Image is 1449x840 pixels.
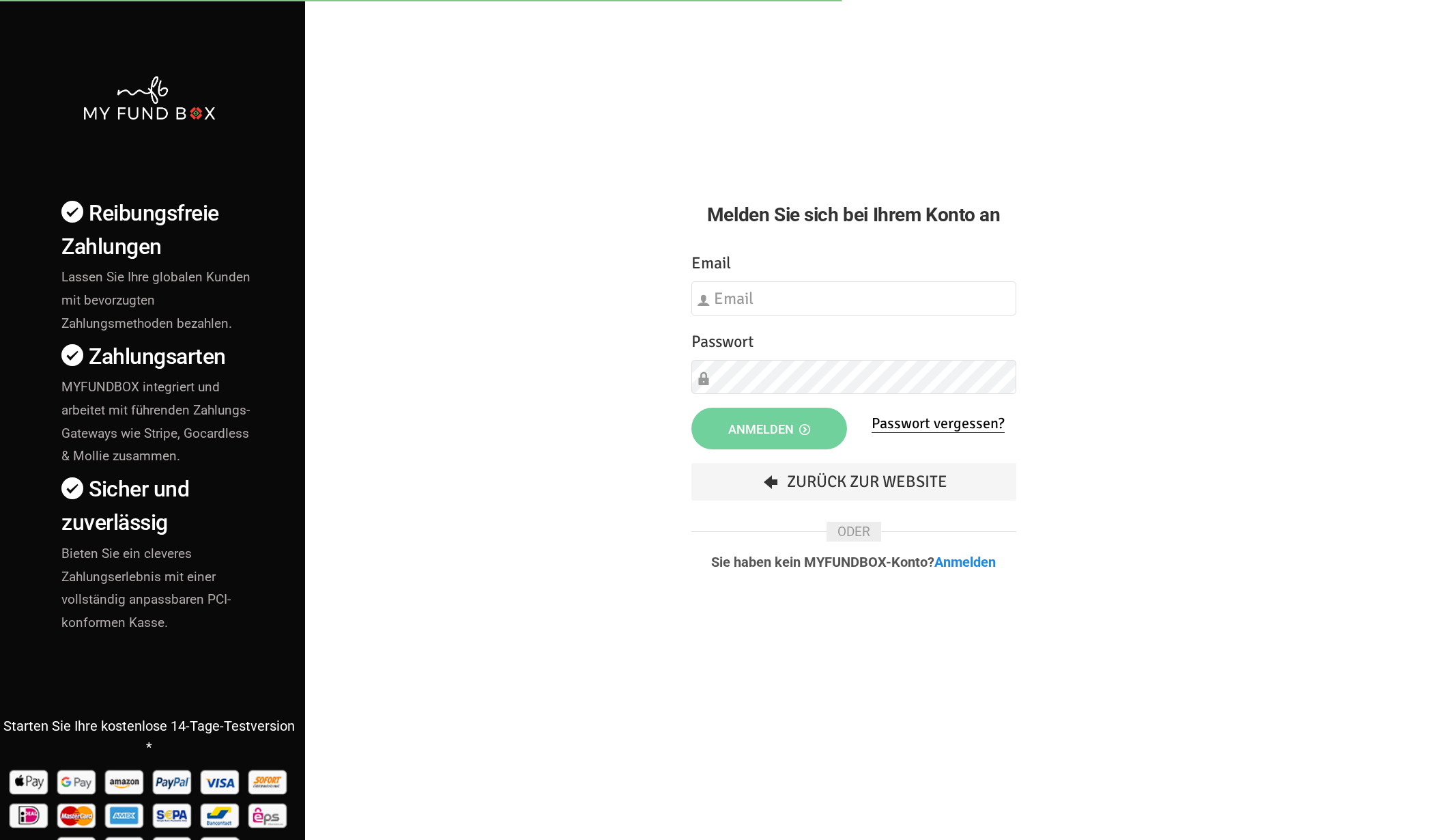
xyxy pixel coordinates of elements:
[103,765,147,798] img: Amazon
[61,340,250,374] h4: Zahlungsarten
[61,546,231,631] span: Bieten Sie ein cleveres Zahlungserlebnis mit einer vollständig anpassbaren PCI-konformen Kasse.
[151,798,195,832] img: sepa Pay
[728,422,810,436] span: Anmelden
[691,251,731,276] label: Email
[827,522,881,542] span: ODER
[61,269,250,331] span: Lassen Sie Ihre globalen Kunden mit bevorzugten Zahlungsmethoden bezahlen.
[151,765,195,798] img: Paypal
[199,765,243,798] img: Visa
[82,74,216,121] img: mfbwhite.png
[8,798,52,832] img: Ideal Pay
[691,281,1016,316] input: Email
[691,200,1016,229] h2: Melden Sie sich bei Ihrem Konto an
[61,473,250,540] h4: Sicher und zuverlässig
[55,798,100,832] img: Mastercard Pay
[103,798,147,832] img: american_express Pay
[691,463,1016,501] a: Zurück zur Website
[199,798,243,832] img: Bancontact Pay
[691,329,754,354] label: Passwort
[246,798,291,832] img: EPS Pay
[691,555,1016,569] p: Sie haben kein MYFUNDBOX-Konto?
[61,197,250,264] h4: Reibungsfreie Zahlungen
[61,379,250,464] span: MYFUNDBOX integriert und arbeitet mit führenden Zahlungs-Gateways wie Stripe, Gocardless & Mollie...
[246,765,291,798] img: Sofort Pay
[55,765,100,798] img: Google Pay
[8,765,52,798] img: Apple Pay
[934,554,996,570] a: Anmelden
[691,408,847,449] button: Anmelden
[872,414,1005,433] a: Passwort vergessen?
